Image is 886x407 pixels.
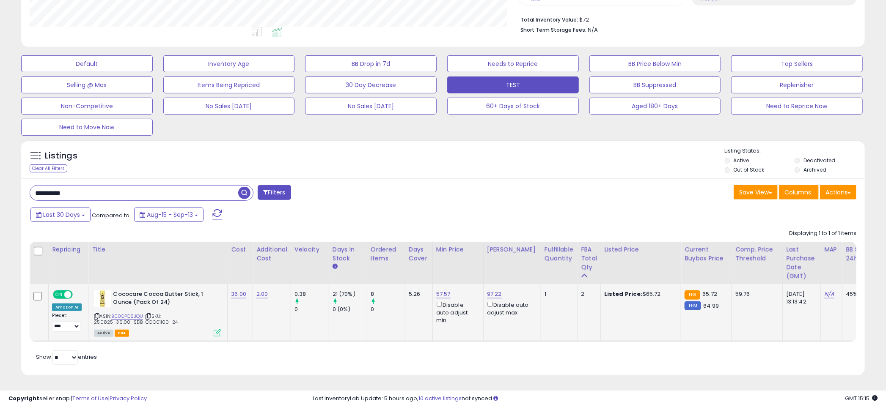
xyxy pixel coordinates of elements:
div: Velocity [294,245,325,254]
small: Days In Stock. [333,263,338,270]
div: BB Share 24h. [846,245,877,263]
button: BB Drop in 7d [305,55,437,72]
button: Columns [779,185,819,199]
span: 65.72 [702,290,717,298]
button: Replenisher [731,76,863,93]
div: Title [92,245,224,254]
button: Top Sellers [731,55,863,72]
a: 36.00 [231,290,246,298]
span: | SKU: 250825_36.00_SDB_COC01100_24 [94,313,178,325]
div: Additional Cost [256,245,287,263]
button: Needs to Reprice [447,55,579,72]
div: 0 [294,306,329,313]
button: BB Price Below Min [589,55,721,72]
div: 8 [371,290,405,298]
div: MAP [824,245,839,254]
div: 0 [371,306,405,313]
div: Fulfillable Quantity [545,245,574,263]
button: Selling @ Max [21,76,153,93]
div: Min Price [436,245,480,254]
a: N/A [824,290,834,298]
span: Last 30 Days [43,210,80,219]
div: Listed Price [604,245,677,254]
div: Days In Stock [333,245,363,263]
button: Aged 180+ Days [589,98,721,115]
div: Clear All Filters [30,164,67,172]
button: Actions [820,185,856,199]
img: 31AtvPjV+vL._SL40_.jpg [94,290,111,307]
span: Aug-15 - Sep-13 [147,210,193,219]
button: Items Being Repriced [163,76,295,93]
label: Deactivated [803,157,835,164]
button: 30 Day Decrease [305,76,437,93]
small: FBM [685,301,701,310]
label: Archived [803,166,826,173]
div: 21 (70%) [333,290,367,298]
span: FBA [115,330,129,337]
b: Cococare Cocoa Butter Stick, 1 Ounce (Pack Of 24) [113,290,216,308]
span: Show: entries [36,353,97,361]
b: Short Term Storage Fees: [520,26,586,33]
div: Disable auto adjust max [487,300,534,317]
div: Disable auto adjust min [436,300,477,324]
span: N/A [588,26,598,34]
b: Total Inventory Value: [520,16,578,23]
div: 45% [846,290,874,298]
div: 59.76 [735,290,776,298]
div: 2 [581,290,594,298]
span: Columns [784,188,811,197]
button: Filters [258,185,291,200]
div: Ordered Items [371,245,402,263]
span: OFF [72,291,85,298]
button: No Sales [DATE] [163,98,295,115]
button: Aug-15 - Sep-13 [134,208,204,222]
div: seller snap | | [8,395,147,403]
div: Displaying 1 to 1 of 1 items [789,229,856,238]
button: Inventory Age [163,55,295,72]
strong: Copyright [8,394,39,402]
small: FBA [685,290,700,300]
div: $65.72 [604,290,674,298]
div: Comp. Price Threshold [735,245,779,263]
button: Last 30 Days [30,208,91,222]
b: Listed Price: [604,290,643,298]
div: Cost [231,245,249,254]
button: TEST [447,76,579,93]
div: Repricing [52,245,85,254]
div: Last Purchase Date (GMT) [786,245,817,281]
div: Current Buybox Price [685,245,728,263]
button: BB Suppressed [589,76,721,93]
div: Days Cover [409,245,429,263]
div: 0 (0%) [333,306,367,313]
div: Amazon AI [52,303,82,311]
a: B00QPQ8JQU [111,313,143,320]
button: Non-Competitive [21,98,153,115]
p: Listing States: [725,147,865,155]
div: Last InventoryLab Update: 5 hours ago, not synced. [313,395,878,403]
div: FBA Total Qty [581,245,597,272]
button: Need to Move Now [21,119,153,136]
div: 0.38 [294,290,329,298]
button: 60+ Days of Stock [447,98,579,115]
a: Terms of Use [72,394,108,402]
button: Save View [734,185,778,199]
div: Preset: [52,313,82,332]
a: Privacy Policy [110,394,147,402]
a: 10 active listings [418,394,462,402]
a: 57.57 [436,290,451,298]
button: Need to Reprice Now [731,98,863,115]
li: $72 [520,14,850,24]
span: Compared to: [92,211,131,219]
button: No Sales [DATE] [305,98,437,115]
div: [DATE] 13:13:42 [786,290,814,306]
a: 97.22 [487,290,502,298]
span: 64.99 [703,302,719,310]
button: Default [21,55,153,72]
div: [PERSON_NAME] [487,245,537,254]
span: All listings currently available for purchase on Amazon [94,330,113,337]
a: 2.00 [256,290,268,298]
div: ASIN: [94,290,221,336]
h5: Listings [45,150,77,162]
div: 5.26 [409,290,426,298]
label: Active [734,157,749,164]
